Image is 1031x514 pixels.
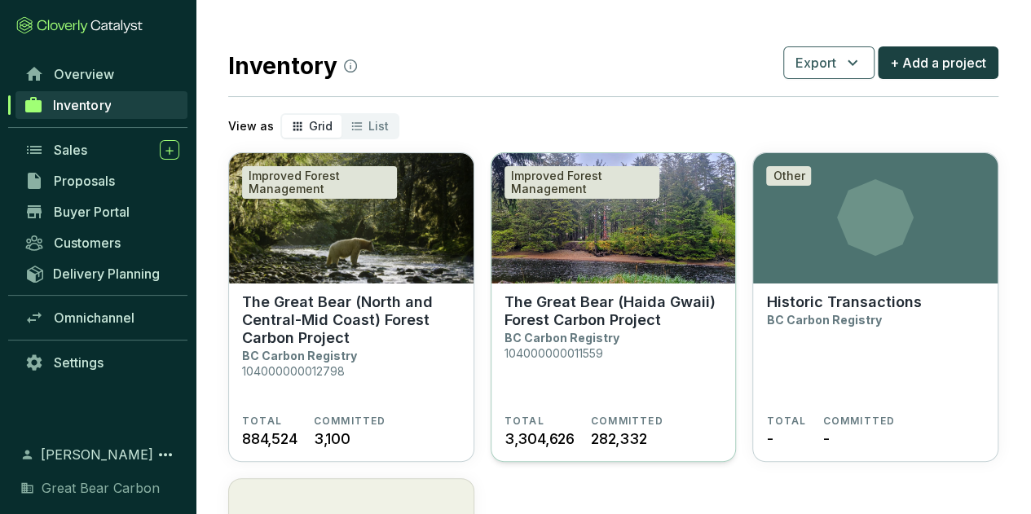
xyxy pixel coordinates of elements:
[16,167,187,195] a: Proposals
[766,313,881,327] p: BC Carbon Registry
[53,97,111,113] span: Inventory
[242,428,297,450] span: 884,524
[783,46,875,79] button: Export
[16,304,187,332] a: Omnichannel
[16,198,187,226] a: Buyer Portal
[309,119,333,133] span: Grid
[53,266,160,282] span: Delivery Planning
[314,415,386,428] span: COMMITTED
[42,478,160,498] span: Great Bear Carbon
[491,153,736,283] img: The Great Bear (Haida Gwaii) Forest Carbon Project
[766,166,811,186] div: Other
[491,152,737,462] a: The Great Bear (Haida Gwaii) Forest Carbon ProjectImproved Forest ManagementThe Great Bear (Haida...
[504,428,575,450] span: 3,304,626
[878,46,998,79] button: + Add a project
[54,66,114,82] span: Overview
[242,349,357,362] p: BC Carbon Registry
[16,260,187,287] a: Delivery Planning
[890,53,986,72] span: + Add a project
[54,354,104,371] span: Settings
[504,346,603,360] p: 104000000011559
[504,331,619,345] p: BC Carbon Registry
[314,428,350,450] span: 3,100
[280,113,399,139] div: segmented control
[54,142,87,158] span: Sales
[242,166,397,199] div: Improved Forest Management
[54,173,115,189] span: Proposals
[368,119,389,133] span: List
[766,428,773,450] span: -
[591,415,663,428] span: COMMITTED
[591,428,647,450] span: 282,332
[822,428,829,450] span: -
[504,415,544,428] span: TOTAL
[15,91,187,119] a: Inventory
[752,152,998,462] a: OtherHistoric TransactionsBC Carbon RegistryTOTAL-COMMITTED-
[795,53,836,72] span: Export
[766,415,806,428] span: TOTAL
[54,310,134,326] span: Omnichannel
[504,166,659,199] div: Improved Forest Management
[228,152,474,462] a: The Great Bear (North and Central-Mid Coast) Forest Carbon ProjectImproved Forest ManagementThe G...
[228,49,357,83] h2: Inventory
[242,415,282,428] span: TOTAL
[41,445,153,464] span: [PERSON_NAME]
[54,204,130,220] span: Buyer Portal
[16,136,187,164] a: Sales
[229,153,474,283] img: The Great Bear (North and Central-Mid Coast) Forest Carbon Project
[16,349,187,376] a: Settings
[504,293,723,329] p: The Great Bear (Haida Gwaii) Forest Carbon Project
[242,293,460,347] p: The Great Bear (North and Central-Mid Coast) Forest Carbon Project
[766,293,921,311] p: Historic Transactions
[822,415,895,428] span: COMMITTED
[228,118,274,134] p: View as
[16,229,187,257] a: Customers
[16,60,187,88] a: Overview
[242,364,345,378] p: 104000000012798
[54,235,121,251] span: Customers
